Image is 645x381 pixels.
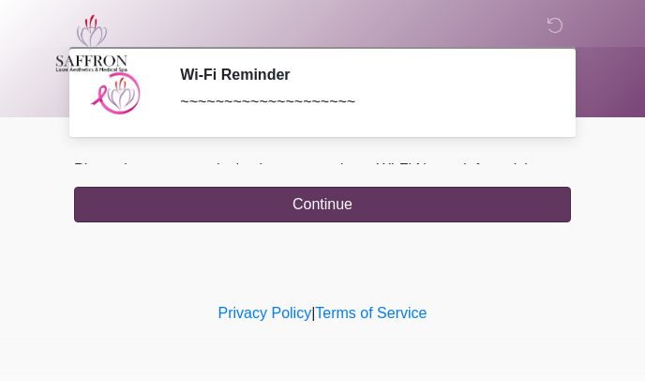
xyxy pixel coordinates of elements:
[74,159,571,204] p: Please be sure your device is connected to a Wi-Fi Network for quicker service.
[88,66,144,122] img: Agent Avatar
[315,305,427,321] a: Terms of Service
[55,14,128,72] img: Saffron Laser Aesthetics and Medical Spa Logo
[311,305,315,321] a: |
[74,187,571,222] button: Continue
[180,91,543,114] div: ~~~~~~~~~~~~~~~~~~~~
[218,305,312,321] a: Privacy Policy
